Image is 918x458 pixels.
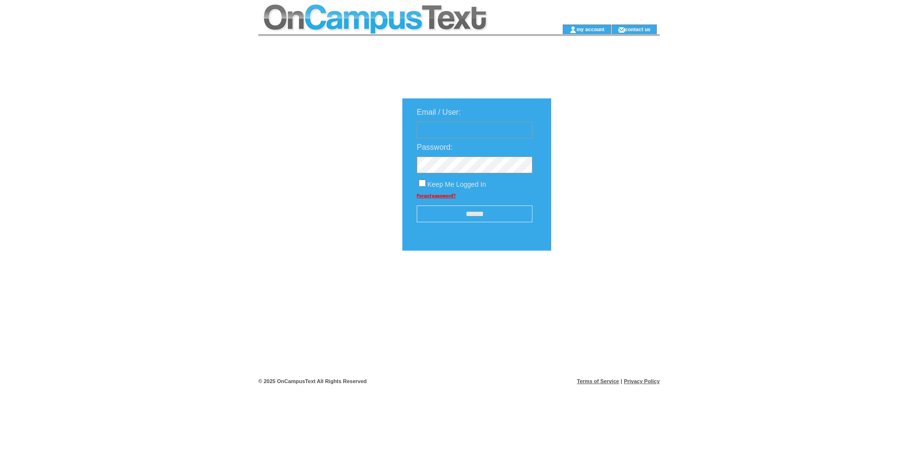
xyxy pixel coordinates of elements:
[417,108,461,116] span: Email / User:
[625,26,651,32] a: contact us
[417,193,456,198] a: Forgot password?
[624,378,660,384] a: Privacy Policy
[621,378,622,384] span: |
[618,26,625,34] img: contact_us_icon.gif;jsessionid=BA9877B3CBD52C881FB4806AD68FD727
[579,275,627,287] img: transparent.png;jsessionid=BA9877B3CBD52C881FB4806AD68FD727
[577,378,619,384] a: Terms of Service
[569,26,577,34] img: account_icon.gif;jsessionid=BA9877B3CBD52C881FB4806AD68FD727
[427,181,486,188] span: Keep Me Logged In
[417,143,453,151] span: Password:
[577,26,604,32] a: my account
[258,378,367,384] span: © 2025 OnCampusText All Rights Reserved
